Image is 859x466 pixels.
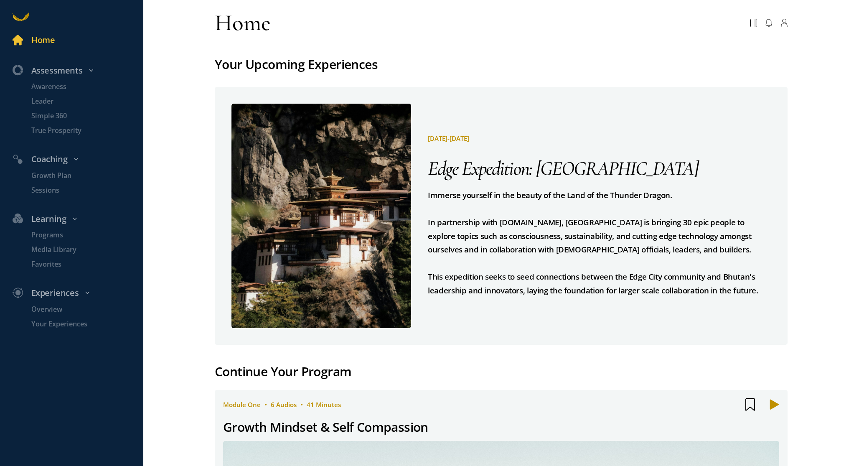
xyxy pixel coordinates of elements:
div: Assessments [6,64,147,78]
div: Home [31,33,55,47]
a: Awareness [19,81,143,92]
p: True Prosperity [31,125,141,136]
p: Media Library [31,244,141,255]
a: Favorites [19,259,143,270]
p: Awareness [31,81,141,92]
p: Favorites [31,259,141,270]
span: [DATE]-[DATE] [428,134,469,143]
p: Programs [31,230,141,240]
span: 41 Minutes [307,400,341,409]
p: Simple 360 [31,111,141,121]
div: Continue Your Program [215,362,788,382]
span: module one [223,400,261,409]
div: Home [215,8,271,38]
a: Overview [19,304,143,315]
a: Media Library [19,244,143,255]
span: 6 Audios [271,400,297,409]
a: Your Experiences [19,319,143,329]
p: Growth Plan [31,171,141,181]
div: Your Upcoming Experiences [215,54,788,74]
p: Sessions [31,185,141,196]
a: Programs [19,230,143,240]
p: Your Experiences [31,319,141,329]
div: Growth Mindset & Self Compassion [223,417,428,437]
a: Simple 360 [19,111,143,121]
a: Sessions [19,185,143,196]
p: Leader [31,96,141,107]
div: Experiences [6,286,147,300]
p: Overview [31,304,141,315]
a: Leader [19,96,143,107]
div: Coaching [6,153,147,166]
a: True Prosperity [19,125,143,136]
a: Growth Plan [19,171,143,181]
div: Learning [6,212,147,226]
pre: Immerse yourself in the beauty of the Land of the Thunder Dragon. In partnership with [DOMAIN_NAM... [428,188,770,297]
span: Edge Expedition: [GEOGRAPHIC_DATA] [428,156,698,181]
